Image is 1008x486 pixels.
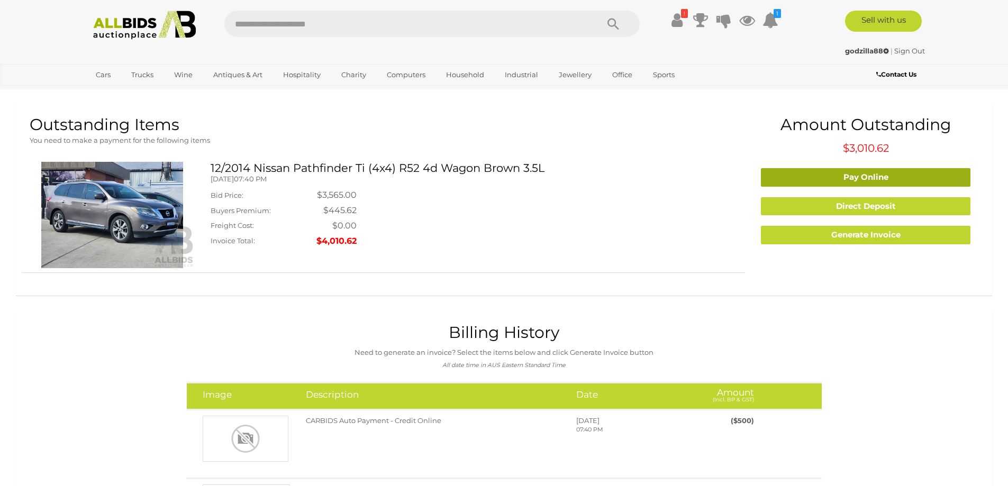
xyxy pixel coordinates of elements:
[211,162,737,174] h3: 12/2014 Nissan Pathfinder Ti (4x4) R52 4d Wagon Brown 3.5L
[681,9,688,18] i: !
[124,66,160,84] a: Trucks
[498,66,545,84] a: Industrial
[713,396,754,403] small: (Incl. BP & GST)
[203,416,288,462] img: CARBIDS Auto Payment - Credit Online
[587,11,640,37] button: Search
[206,66,269,84] a: Antiques & Art
[211,188,316,203] td: Bid Price:
[761,226,970,244] a: Generate Invoice
[30,324,978,341] h1: Billing History
[211,234,316,249] td: Invoice Total:
[89,66,117,84] a: Cars
[552,66,598,84] a: Jewellery
[30,116,737,133] h1: Outstanding Items
[894,47,925,55] a: Sign Out
[845,47,889,55] strong: godzilla88
[761,197,970,216] a: Direct Deposit
[845,47,891,55] a: godzilla88
[576,426,676,434] p: 07:40 PM
[605,66,639,84] a: Office
[30,346,978,359] p: Need to generate an invoice? Select the items below and click Generate Invoice button
[306,390,561,400] h4: Description
[576,416,600,425] span: [DATE]
[891,47,893,55] span: |
[167,66,199,84] a: Wine
[843,142,889,154] span: $3,010.62
[876,69,919,80] a: Contact Us
[316,188,357,203] td: $3,565.00
[211,203,316,218] td: Buyers Premium:
[234,175,267,183] span: 07:40 PM
[89,84,178,101] a: [GEOGRAPHIC_DATA]
[30,134,737,146] p: You need to make a payment for the following items
[876,70,916,78] b: Contact Us
[762,11,778,30] a: 1
[439,66,491,84] a: Household
[753,116,978,133] h1: Amount Outstanding
[669,11,685,30] a: !
[316,203,357,218] td: $445.62
[845,11,922,32] a: Sell with us
[761,168,970,187] a: Pay Online
[316,218,357,234] td: $0.00
[334,66,373,84] a: Charity
[774,9,781,18] i: 1
[576,390,676,400] h4: Date
[276,66,328,84] a: Hospitality
[203,390,290,400] h4: Image
[211,218,316,234] td: Freight Cost:
[306,416,441,425] span: CARBIDS Auto Payment - Credit Online
[87,11,202,40] img: Allbids.com.au
[731,416,754,425] span: ($500)
[380,66,432,84] a: Computers
[316,234,357,249] td: $4,010.62
[646,66,682,84] a: Sports
[442,362,566,369] i: All date time in AUS Eastern Standard Time
[211,175,737,182] h5: [DATE]
[693,390,754,403] h4: Amount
